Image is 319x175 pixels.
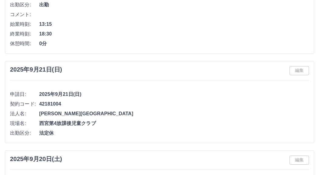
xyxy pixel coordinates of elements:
[10,100,39,108] span: 契約コード:
[39,1,309,8] span: 出勤
[10,30,39,38] span: 終業時刻:
[10,130,39,137] span: 出勤区分:
[39,40,309,47] span: 0分
[10,11,39,18] span: コメント:
[39,130,309,137] span: 法定休
[39,91,309,98] span: 2025年9月21日(日)
[39,21,309,28] span: 13:15
[10,110,39,117] span: 法人名:
[10,120,39,127] span: 現場名:
[39,110,309,117] span: [PERSON_NAME][GEOGRAPHIC_DATA]
[10,66,62,73] h3: 2025年9月21日(日)
[39,100,309,108] span: 42181004
[10,156,62,163] h3: 2025年9月20日(土)
[39,30,309,38] span: 18:30
[10,91,39,98] span: 申請日:
[39,120,309,127] span: 西宮第4放課後児童クラブ
[10,40,39,47] span: 休憩時間:
[10,1,39,8] span: 出勤区分:
[10,21,39,28] span: 始業時刻:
